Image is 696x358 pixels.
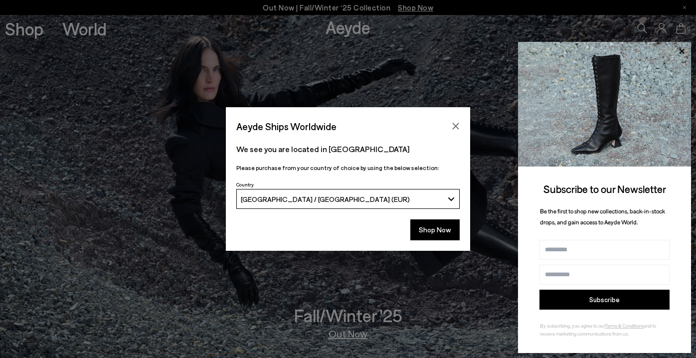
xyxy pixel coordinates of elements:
span: By subscribing, you agree to our [540,323,605,329]
span: Country [236,181,254,187]
a: Terms & Conditions [605,323,644,329]
button: Close [448,119,463,134]
span: Aeyde Ships Worldwide [236,118,337,135]
img: 2a6287a1333c9a56320fd6e7b3c4a9a9.jpg [518,42,691,167]
span: [GEOGRAPHIC_DATA] / [GEOGRAPHIC_DATA] (EUR) [241,195,410,203]
span: Subscribe to our Newsletter [543,182,666,195]
button: Shop Now [410,219,460,240]
p: We see you are located in [GEOGRAPHIC_DATA] [236,143,460,155]
button: Subscribe [539,290,670,310]
p: Please purchase from your country of choice by using the below selection: [236,163,460,173]
span: Be the first to shop new collections, back-in-stock drops, and gain access to Aeyde World. [540,207,665,226]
